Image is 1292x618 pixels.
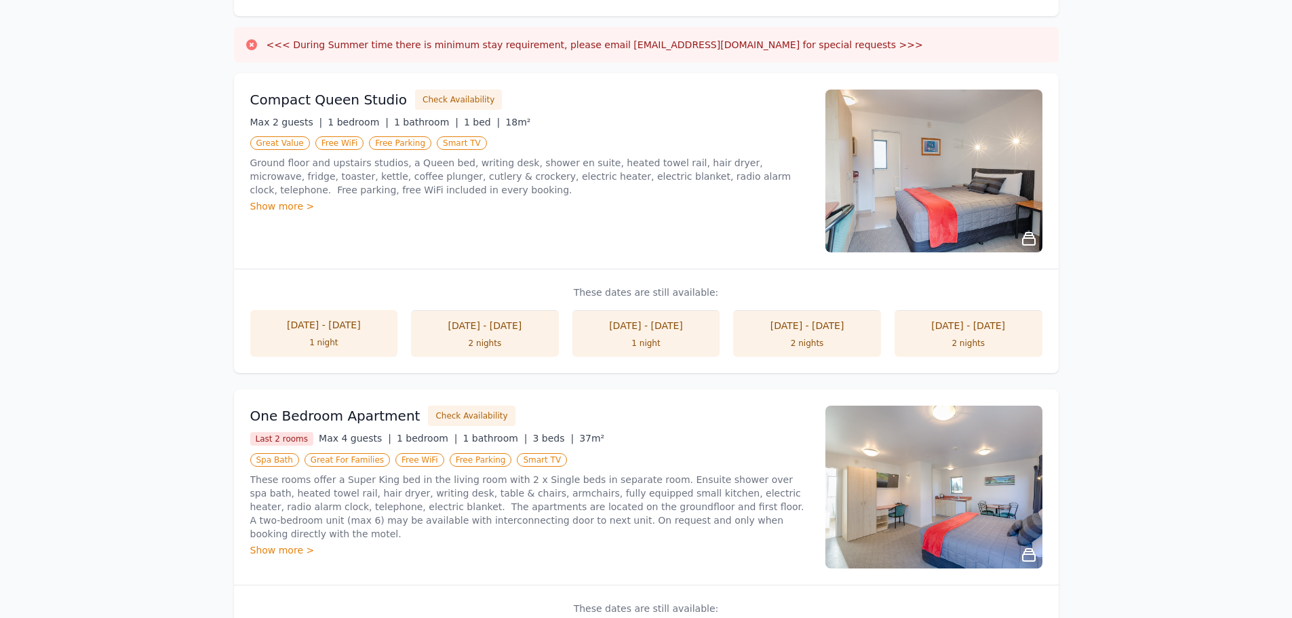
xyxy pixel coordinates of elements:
h3: Compact Queen Studio [250,90,408,109]
span: 1 bedroom | [397,433,458,444]
span: Max 2 guests | [250,117,323,128]
div: 2 nights [425,338,545,349]
div: [DATE] - [DATE] [747,319,867,332]
span: 18m² [505,117,530,128]
p: These dates are still available: [250,602,1042,615]
span: Max 4 guests | [319,433,391,444]
h3: One Bedroom Apartment [250,406,420,425]
p: These rooms offer a Super King bed in the living room with 2 x Single beds in separate room. Ensu... [250,473,809,541]
span: Smart TV [517,453,567,467]
div: 2 nights [747,338,867,349]
span: Spa Bath [250,453,299,467]
div: 1 night [586,338,707,349]
div: [DATE] - [DATE] [586,319,707,332]
span: Great For Families [305,453,390,467]
span: 37m² [579,433,604,444]
p: Ground floor and upstairs studios, a Queen bed, writing desk, shower en suite, heated towel rail,... [250,156,809,197]
span: 1 bathroom | [463,433,527,444]
span: Free Parking [369,136,431,150]
span: Free Parking [450,453,512,467]
p: These dates are still available: [250,286,1042,299]
span: Smart TV [437,136,487,150]
div: [DATE] - [DATE] [264,318,385,332]
span: Last 2 rooms [250,432,314,446]
div: 2 nights [908,338,1029,349]
button: Check Availability [415,90,502,110]
div: Show more > [250,543,809,557]
span: 1 bedroom | [328,117,389,128]
div: [DATE] - [DATE] [425,319,545,332]
span: 1 bed | [464,117,500,128]
div: 1 night [264,337,385,348]
h3: <<< During Summer time there is minimum stay requirement, please email [EMAIL_ADDRESS][DOMAIN_NAM... [267,38,923,52]
div: Show more > [250,199,809,213]
span: Free WiFi [395,453,444,467]
span: Great Value [250,136,310,150]
div: [DATE] - [DATE] [908,319,1029,332]
span: 1 bathroom | [394,117,458,128]
span: Free WiFi [315,136,364,150]
button: Check Availability [428,406,515,426]
span: 3 beds | [533,433,574,444]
